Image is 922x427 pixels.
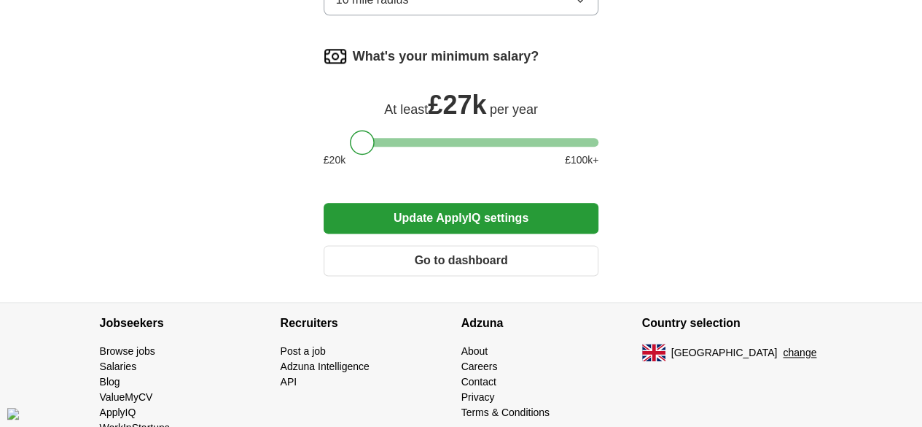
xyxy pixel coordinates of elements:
span: £ 27k [428,90,486,120]
span: [GEOGRAPHIC_DATA] [671,345,778,361]
a: About [461,345,488,357]
a: Blog [100,376,120,388]
h4: Country selection [642,303,823,344]
a: Privacy [461,391,495,403]
a: Terms & Conditions [461,407,550,418]
a: ApplyIQ [100,407,136,418]
a: Salaries [100,361,137,372]
a: Adzuna Intelligence [281,361,370,372]
div: Cookie consent button [7,408,19,420]
span: per year [490,102,538,117]
span: £ 100 k+ [565,153,598,168]
img: UK flag [642,344,665,361]
a: Careers [461,361,498,372]
a: Contact [461,376,496,388]
span: £ 20 k [324,153,345,168]
img: salary.png [324,45,347,68]
label: What's your minimum salary? [353,47,539,66]
span: At least [384,102,428,117]
button: change [783,345,816,361]
button: Go to dashboard [324,245,599,276]
img: Cookie%20settings [7,408,19,420]
a: ValueMyCV [100,391,153,403]
a: Browse jobs [100,345,155,357]
a: Post a job [281,345,326,357]
a: API [281,376,297,388]
button: Update ApplyIQ settings [324,203,599,234]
